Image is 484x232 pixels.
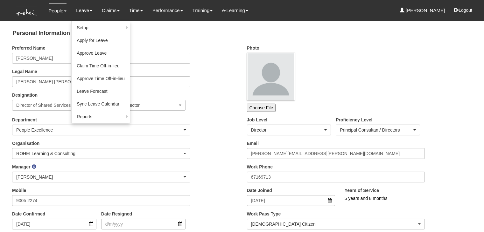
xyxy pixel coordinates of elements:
[16,127,182,133] div: People Excellence
[72,47,130,59] a: Approve Leave
[12,211,45,217] label: Date Confirmed
[12,27,472,40] h4: Personal Information
[12,125,190,135] button: People Excellence
[450,3,477,18] button: Logout
[12,140,39,147] label: Organisation
[251,221,417,227] div: [DEMOGRAPHIC_DATA] Citizen
[101,211,132,217] label: Date Resigned
[340,127,412,133] div: Principal Consultant/ Directors
[72,34,130,47] a: Apply for Leave
[247,140,259,147] label: Email
[129,3,143,18] a: Time
[247,195,335,206] input: d/m/yyyy
[72,21,130,34] a: Setup
[72,110,130,123] a: Reports
[247,45,260,51] label: Photo
[247,117,268,123] label: Job Level
[72,98,130,110] a: Sync Leave Calendar
[247,211,281,217] label: Work Pass Type
[72,85,130,98] a: Leave Forecast
[251,127,323,133] div: Director
[12,187,26,194] label: Mobile
[400,3,445,18] a: [PERSON_NAME]
[101,100,186,111] button: HR/FIN - Director
[12,68,37,75] label: Legal Name
[12,148,190,159] button: ROHEI Learning & Consulting
[193,3,213,18] a: Training
[102,3,120,18] a: Claims
[345,187,379,194] label: Years of Service
[105,102,178,108] div: HR/FIN - Director
[247,53,295,100] img: profile.png
[72,72,130,85] a: Approve Time Off-in-lieu
[72,59,130,72] a: Claim Time Off-in-lieu
[12,45,45,51] label: Preferred Name
[222,3,248,18] a: e-Learning
[12,164,31,170] label: Manager
[345,195,452,201] div: 5 years and 8 months
[49,3,67,18] a: People
[152,3,183,18] a: Performance
[76,3,92,18] a: Leave
[457,207,478,226] iframe: chat widget
[12,172,190,182] button: [PERSON_NAME]
[16,150,182,157] div: ROHEI Learning & Consulting
[247,164,273,170] label: Work Phone
[101,219,186,229] input: d/m/yyyy
[12,219,96,229] input: d/m/yyyy
[247,219,425,229] button: [DEMOGRAPHIC_DATA] Citizen
[247,104,276,112] input: Choose File
[247,187,272,194] label: Date Joined
[12,117,37,123] label: Department
[16,174,182,180] div: [PERSON_NAME]
[336,125,420,135] button: Principal Consultant/ Directors
[247,125,331,135] button: Director
[336,117,372,123] label: Proficiency Level
[12,92,38,98] label: Designation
